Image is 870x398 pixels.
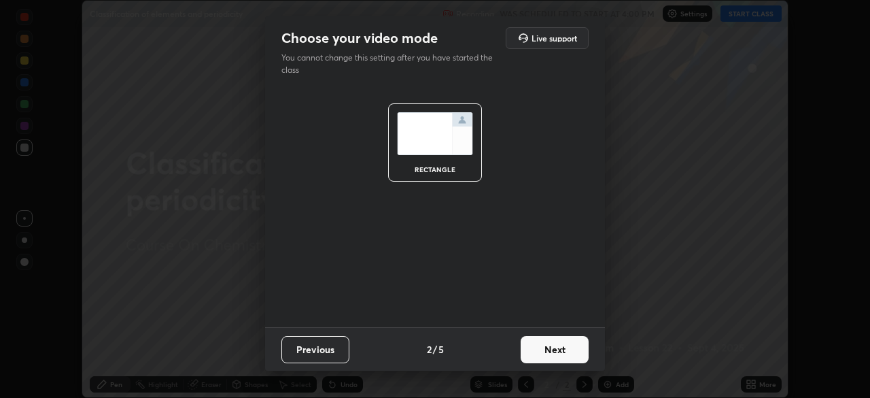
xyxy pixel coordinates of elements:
[532,34,577,42] h5: Live support
[433,342,437,356] h4: /
[281,336,349,363] button: Previous
[281,29,438,47] h2: Choose your video mode
[438,342,444,356] h4: 5
[521,336,589,363] button: Next
[397,112,473,155] img: normalScreenIcon.ae25ed63.svg
[408,166,462,173] div: rectangle
[281,52,502,76] p: You cannot change this setting after you have started the class
[427,342,432,356] h4: 2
